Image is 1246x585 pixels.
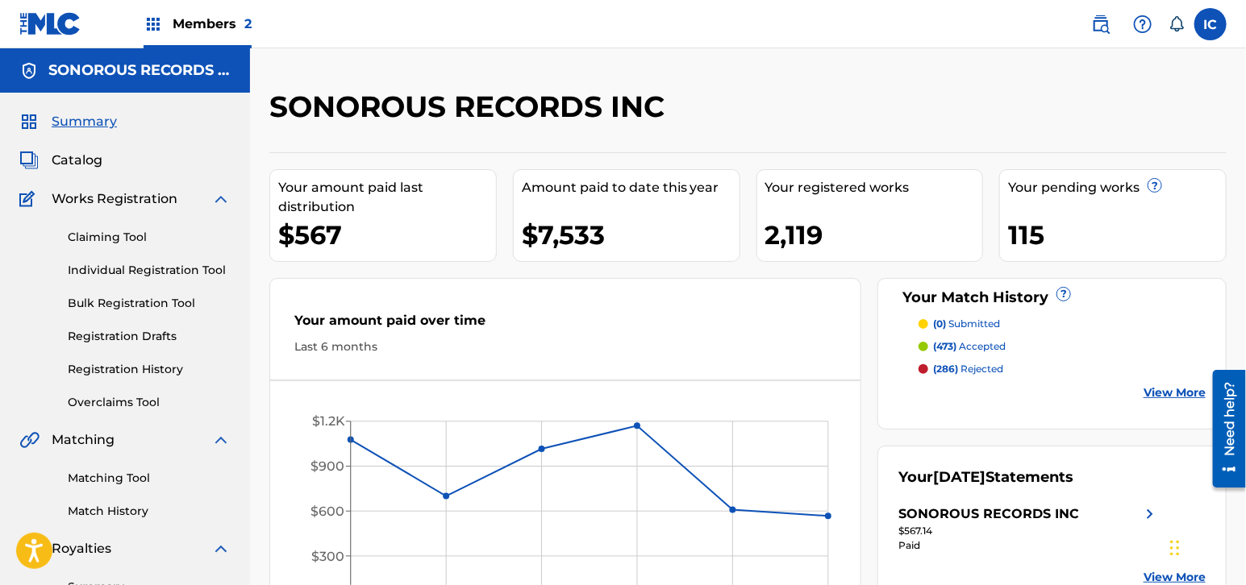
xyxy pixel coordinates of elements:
a: Individual Registration Tool [68,262,231,279]
a: CatalogCatalog [19,151,102,170]
a: Registration History [68,361,231,378]
a: (0) submitted [919,317,1206,331]
div: Drag [1170,524,1180,572]
span: ? [1057,288,1070,301]
div: SONOROUS RECORDS INC [898,504,1079,524]
a: Claiming Tool [68,229,231,246]
div: Your amount paid last distribution [278,178,496,217]
tspan: $1.2K [312,414,345,429]
p: accepted [933,339,1006,354]
a: Matching Tool [68,470,231,487]
img: expand [211,539,231,558]
div: Your Match History [898,287,1206,309]
h2: SONOROUS RECORDS INC [269,89,673,125]
span: (473) [933,340,956,352]
span: Matching [52,430,115,450]
h5: SONOROUS RECORDS INC [48,61,231,80]
img: expand [211,189,231,209]
span: Works Registration [52,189,177,209]
div: $7,533 [522,217,740,253]
p: submitted [933,317,1000,331]
div: Your Statements [898,467,1073,488]
div: Paid [898,538,1160,553]
a: Overclaims Tool [68,394,231,411]
div: Help [1127,8,1159,40]
p: rejected [933,362,1003,376]
div: Last 6 months [294,338,836,355]
img: right chevron icon [1140,504,1160,524]
iframe: Resource Center [1201,363,1246,493]
img: Matching [19,430,40,450]
img: Works Registration [19,189,40,209]
a: (473) accepted [919,339,1206,354]
span: Catalog [52,151,102,170]
div: Your registered works [765,178,983,197]
img: Top Rightsholders [144,15,163,34]
div: $567 [278,217,496,253]
span: ? [1148,179,1161,192]
a: SONOROUS RECORDS INCright chevron icon$567.14Paid [898,504,1160,553]
div: User Menu [1194,8,1227,40]
div: Notifications [1169,16,1185,32]
img: help [1133,15,1152,34]
span: (0) [933,317,946,330]
div: Your pending works [1008,178,1226,197]
span: [DATE] [933,468,986,486]
img: Catalog [19,151,39,170]
img: expand [211,430,231,450]
a: (286) rejected [919,362,1206,376]
tspan: $900 [310,458,344,474]
a: Match History [68,503,231,520]
div: 115 [1008,217,1226,253]
img: Summary [19,112,39,131]
img: MLC Logo [19,12,81,35]
span: (286) [933,363,958,375]
a: SummarySummary [19,112,117,131]
iframe: Chat Widget [1165,508,1246,585]
div: $567.14 [898,524,1160,538]
div: Amount paid to date this year [522,178,740,197]
span: Summary [52,112,117,131]
div: Your amount paid over time [294,311,836,338]
div: 2,119 [765,217,983,253]
a: Bulk Registration Tool [68,295,231,312]
a: View More [1144,384,1206,401]
span: 2 [244,16,252,31]
a: Registration Drafts [68,328,231,345]
span: Royalties [52,539,111,558]
a: Public Search [1085,8,1117,40]
tspan: $600 [310,504,344,519]
tspan: $300 [311,549,344,564]
img: Accounts [19,61,39,81]
img: search [1091,15,1111,34]
span: Members [173,15,252,33]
